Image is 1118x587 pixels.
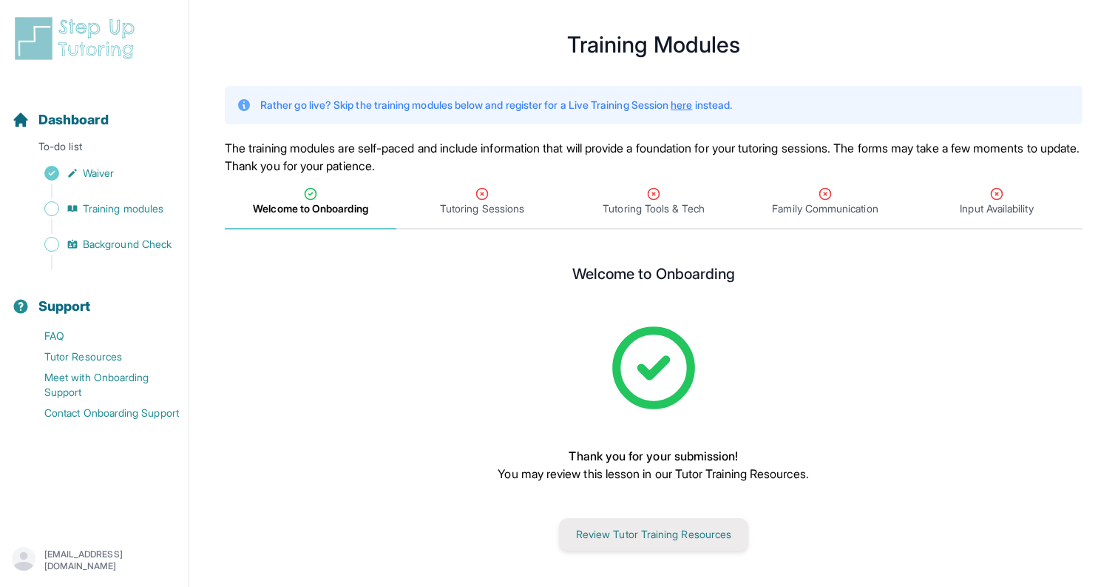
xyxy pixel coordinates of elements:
[12,403,189,423] a: Contact Onboarding Support
[83,201,163,216] span: Training modules
[772,201,878,216] span: Family Communication
[12,367,189,403] a: Meet with Onboarding Support
[225,175,1083,229] nav: Tabs
[960,201,1033,216] span: Input Availability
[6,272,183,323] button: Support
[38,296,91,317] span: Support
[260,98,732,113] p: Rather go live? Skip the training modules below and register for a Live Training Session instead.
[225,36,1083,53] h1: Training Modules
[12,234,189,255] a: Background Check
[12,198,189,219] a: Training modules
[12,110,109,130] a: Dashboard
[498,447,809,465] p: Thank you for your submission!
[559,518,748,551] button: Review Tutor Training Resources
[83,237,172,252] span: Background Check
[12,346,189,367] a: Tutor Resources
[253,201,367,216] span: Welcome to Onboarding
[12,547,177,574] button: [EMAIL_ADDRESS][DOMAIN_NAME]
[12,163,189,184] a: Waiver
[6,139,183,160] p: To-do list
[12,326,189,346] a: FAQ
[603,201,704,216] span: Tutoring Tools & Tech
[559,526,748,541] a: Review Tutor Training Resources
[440,201,524,216] span: Tutoring Sessions
[225,139,1083,175] p: The training modules are self-paced and include information that will provide a foundation for yo...
[12,15,143,62] img: logo
[44,549,177,572] p: [EMAIL_ADDRESS][DOMAIN_NAME]
[6,86,183,136] button: Dashboard
[83,166,114,181] span: Waiver
[38,110,109,130] span: Dashboard
[572,265,735,289] h2: Welcome to Onboarding
[671,98,692,111] a: here
[498,465,809,483] p: You may review this lesson in our Tutor Training Resources.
